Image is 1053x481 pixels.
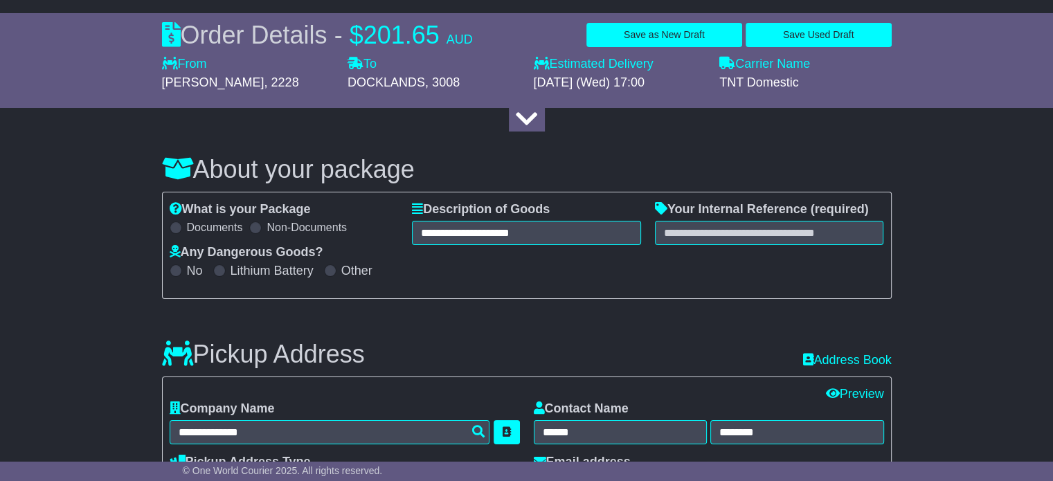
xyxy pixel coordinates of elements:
[412,202,550,217] label: Description of Goods
[802,353,891,368] a: Address Book
[267,221,347,234] label: Non-Documents
[363,21,440,49] span: 201.65
[350,21,363,49] span: $
[719,75,892,91] div: TNT Domestic
[187,264,203,279] label: No
[425,75,460,89] span: , 3008
[534,57,706,72] label: Estimated Delivery
[170,401,275,417] label: Company Name
[187,221,243,234] label: Documents
[348,57,377,72] label: To
[162,156,892,183] h3: About your package
[348,75,425,89] span: DOCKLANDS
[534,455,631,470] label: Email address
[170,202,311,217] label: What is your Package
[162,20,473,50] div: Order Details -
[534,401,629,417] label: Contact Name
[825,387,883,401] a: Preview
[162,75,264,89] span: [PERSON_NAME]
[341,264,372,279] label: Other
[170,455,311,470] label: Pickup Address Type
[447,33,473,46] span: AUD
[586,23,742,47] button: Save as New Draft
[231,264,314,279] label: Lithium Battery
[162,57,207,72] label: From
[162,341,365,368] h3: Pickup Address
[719,57,810,72] label: Carrier Name
[183,465,383,476] span: © One World Courier 2025. All rights reserved.
[264,75,299,89] span: , 2228
[746,23,892,47] button: Save Used Draft
[170,245,323,260] label: Any Dangerous Goods?
[534,75,706,91] div: [DATE] (Wed) 17:00
[655,202,869,217] label: Your Internal Reference (required)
